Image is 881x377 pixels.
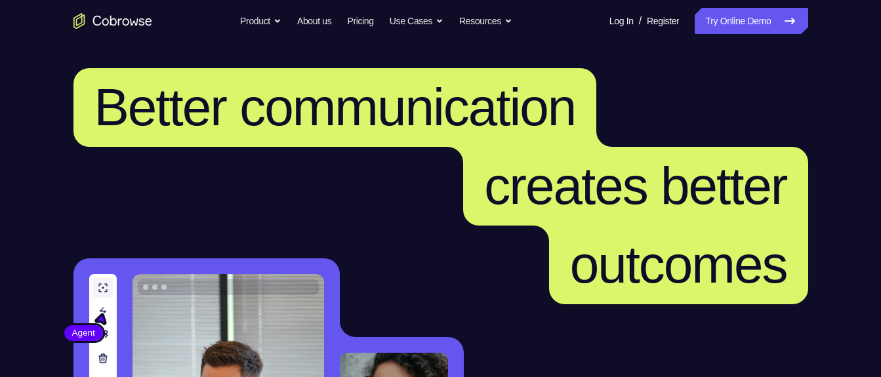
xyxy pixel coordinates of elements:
[459,8,512,34] button: Resources
[695,8,808,34] a: Try Online Demo
[94,78,576,136] span: Better communication
[570,235,787,294] span: outcomes
[390,8,443,34] button: Use Cases
[240,8,281,34] button: Product
[73,13,152,29] a: Go to the home page
[484,157,787,215] span: creates better
[647,8,679,34] a: Register
[347,8,373,34] a: Pricing
[609,8,634,34] a: Log In
[639,13,642,29] span: /
[64,327,103,340] span: Agent
[297,8,331,34] a: About us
